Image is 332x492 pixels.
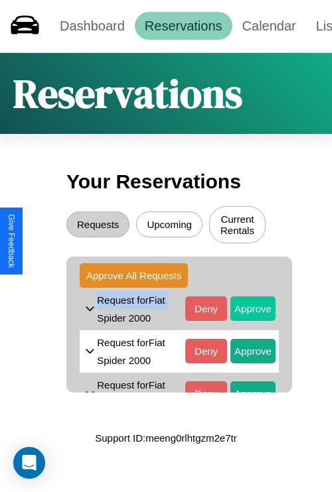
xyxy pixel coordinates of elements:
button: Deny [185,296,227,321]
button: Approve All Requests [80,263,188,288]
p: Request for Fiat Spider 2000 [97,291,185,327]
button: Approve [230,381,276,406]
h3: Your Reservations [66,164,266,200]
a: Reservations [135,12,232,40]
a: Calendar [232,12,306,40]
button: Approve [230,296,276,321]
button: Approve [230,339,276,363]
a: Dashboard [50,12,135,40]
div: Give Feedback [7,214,16,268]
button: Deny [185,339,227,363]
p: Support ID: meeng0rlhtgzm2e7tr [95,429,236,447]
button: Requests [66,212,129,237]
div: Open Intercom Messenger [13,447,45,479]
h1: Reservations [13,66,242,121]
button: Deny [185,381,227,406]
button: Upcoming [136,212,203,237]
p: Request for Fiat Spider 2000 [97,334,185,369]
p: Request for Fiat Spider 2000 [97,376,185,412]
button: Current Rentals [209,206,266,243]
